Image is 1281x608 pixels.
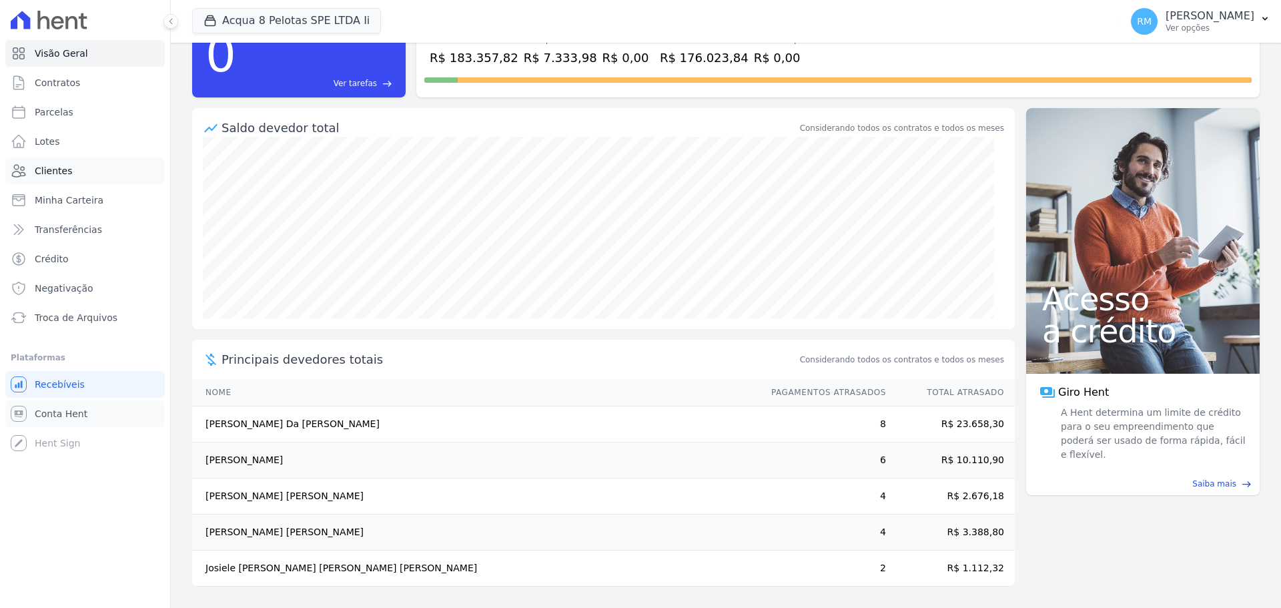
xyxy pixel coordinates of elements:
button: RM [PERSON_NAME] Ver opções [1120,3,1281,40]
span: east [382,79,392,89]
td: R$ 2.676,18 [887,479,1015,515]
span: Conta Hent [35,407,87,420]
span: Crédito [35,252,69,266]
a: Conta Hent [5,400,165,427]
a: Crédito [5,246,165,272]
th: Total Atrasado [887,379,1015,406]
td: [PERSON_NAME] [PERSON_NAME] [192,479,759,515]
div: Plataformas [11,350,159,366]
td: R$ 10.110,90 [887,442,1015,479]
div: R$ 176.023,84 [660,49,749,67]
div: R$ 0,00 [754,49,817,67]
a: Clientes [5,158,165,184]
span: Parcelas [35,105,73,119]
td: Josiele [PERSON_NAME] [PERSON_NAME] [PERSON_NAME] [192,551,759,587]
div: R$ 183.357,82 [430,49,518,67]
a: Contratos [5,69,165,96]
span: A Hent determina um limite de crédito para o seu empreendimento que poderá ser usado de forma ráp... [1058,406,1246,462]
a: Troca de Arquivos [5,304,165,331]
td: [PERSON_NAME] [PERSON_NAME] [192,515,759,551]
a: Saiba mais east [1034,478,1252,490]
a: Negativação [5,275,165,302]
p: [PERSON_NAME] [1166,9,1254,23]
span: Giro Hent [1058,384,1109,400]
a: Visão Geral [5,40,165,67]
div: 0 [205,20,236,89]
span: Saiba mais [1192,478,1236,490]
a: Minha Carteira [5,187,165,214]
span: a crédito [1042,315,1244,347]
a: Parcelas [5,99,165,125]
p: Ver opções [1166,23,1254,33]
span: Clientes [35,164,72,178]
span: Transferências [35,223,102,236]
span: Recebíveis [35,378,85,391]
span: Minha Carteira [35,194,103,207]
div: R$ 7.333,98 [524,49,597,67]
td: 8 [759,406,887,442]
td: R$ 23.658,30 [887,406,1015,442]
a: Recebíveis [5,371,165,398]
td: 4 [759,515,887,551]
a: Ver tarefas east [242,77,392,89]
td: [PERSON_NAME] Da [PERSON_NAME] [192,406,759,442]
button: Acqua 8 Pelotas SPE LTDA Ii [192,8,381,33]
span: Considerando todos os contratos e todos os meses [800,354,1004,366]
span: RM [1137,17,1152,26]
th: Nome [192,379,759,406]
td: R$ 1.112,32 [887,551,1015,587]
a: Lotes [5,128,165,155]
div: Saldo devedor total [222,119,797,137]
span: Negativação [35,282,93,295]
span: Troca de Arquivos [35,311,117,324]
span: Ver tarefas [334,77,377,89]
span: east [1242,479,1252,489]
span: Visão Geral [35,47,88,60]
div: Considerando todos os contratos e todos os meses [800,122,1004,134]
td: [PERSON_NAME] [192,442,759,479]
a: Transferências [5,216,165,243]
td: R$ 3.388,80 [887,515,1015,551]
span: Contratos [35,76,80,89]
td: 4 [759,479,887,515]
span: Lotes [35,135,60,148]
span: Acesso [1042,283,1244,315]
td: 2 [759,551,887,587]
span: Principais devedores totais [222,350,797,368]
th: Pagamentos Atrasados [759,379,887,406]
div: R$ 0,00 [602,49,655,67]
td: 6 [759,442,887,479]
